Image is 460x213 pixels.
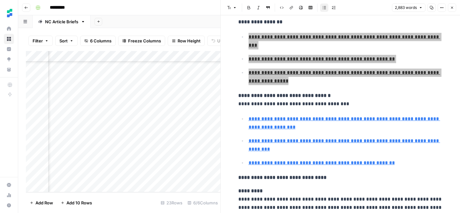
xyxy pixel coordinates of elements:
[168,36,205,46] button: Row Height
[59,38,68,44] span: Sort
[128,38,161,44] span: Freeze Columns
[55,36,78,46] button: Sort
[158,198,185,208] div: 23 Rows
[4,24,14,34] a: Home
[45,18,78,25] div: NC Article Briefs
[185,198,220,208] div: 6/6 Columns
[395,5,417,11] span: 2,883 words
[80,36,116,46] button: 6 Columns
[392,4,425,12] button: 2,883 words
[178,38,201,44] span: Row Height
[4,44,14,54] a: Insights
[26,198,57,208] button: Add Row
[28,36,53,46] button: Filter
[66,200,92,206] span: Add 10 Rows
[90,38,111,44] span: 6 Columns
[4,5,14,21] button: Workspace: Ten Speed
[33,15,91,28] a: NC Article Briefs
[4,34,14,44] a: Browse
[33,38,43,44] span: Filter
[217,38,228,44] span: Undo
[4,7,15,19] img: Ten Speed Logo
[207,36,232,46] button: Undo
[4,180,14,190] a: Settings
[35,200,53,206] span: Add Row
[4,54,14,64] a: Opportunities
[118,36,165,46] button: Freeze Columns
[4,200,14,210] button: Help + Support
[57,198,96,208] button: Add 10 Rows
[4,64,14,75] a: Your Data
[4,190,14,200] a: Usage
